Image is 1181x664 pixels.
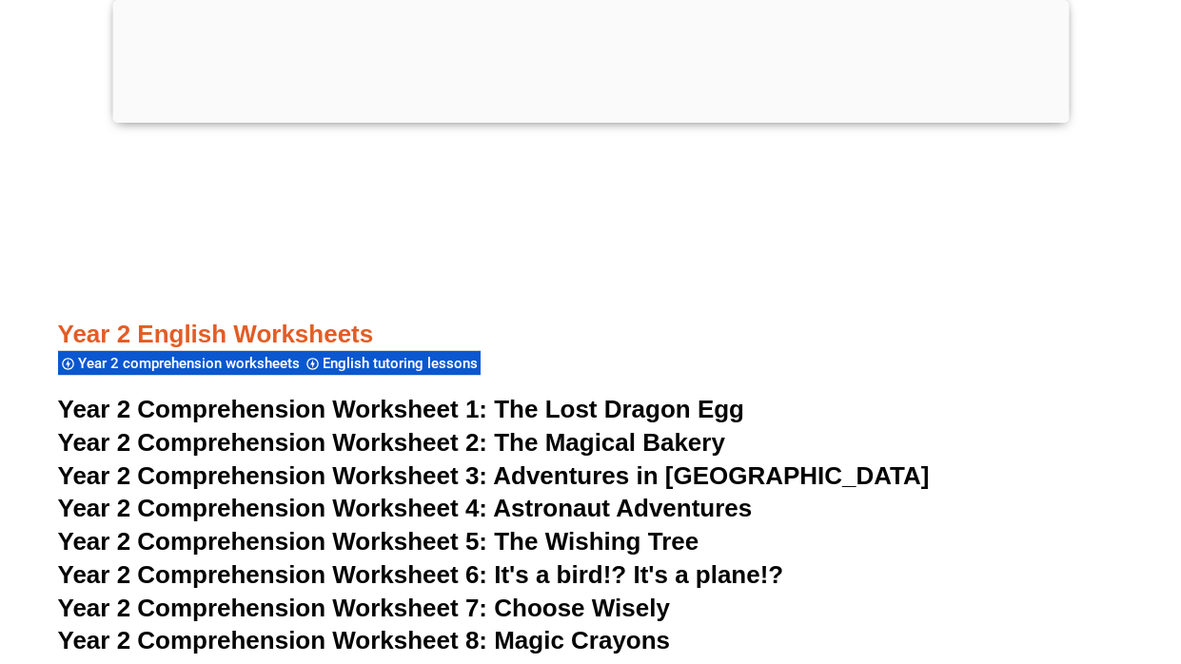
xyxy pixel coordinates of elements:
span: Year 2 Comprehension Worksheet 7: [58,594,488,622]
span: Choose Wisely [494,594,670,622]
span: Astronaut Adventures [493,494,752,522]
a: Year 2 Comprehension Worksheet 8: Magic Crayons [58,626,671,654]
span: The Wishing Tree [494,527,699,556]
span: English tutoring lessons [323,355,483,372]
iframe: Chat Widget [1086,489,1181,664]
a: Year 2 Comprehension Worksheet 2: The Magical Bakery [58,428,725,457]
div: English tutoring lessons [303,350,481,376]
span: Year 2 Comprehension Worksheet 1: [58,395,488,423]
span: Year 2 Comprehension Worksheet 4: [58,494,488,522]
span: The Lost Dragon Egg [494,395,744,423]
span: The Magical Bakery [494,428,725,457]
h3: Year 2 English Worksheets [58,255,1124,351]
a: Year 2 Comprehension Worksheet 5: The Wishing Tree [58,527,699,556]
a: Year 2 Comprehension Worksheet 7: Choose Wisely [58,594,670,622]
span: Year 2 comprehension worksheets [78,355,305,372]
span: Year 2 Comprehension Worksheet 2: [58,428,488,457]
a: Year 2 Comprehension Worksheet 1: The Lost Dragon Egg [58,395,744,423]
a: Year 2 Comprehension Worksheet 6: It's a bird!? It's a plane!? [58,560,784,589]
span: Adventures in [GEOGRAPHIC_DATA] [493,461,929,490]
a: Year 2 Comprehension Worksheet 4: Astronaut Adventures [58,494,753,522]
a: Year 2 Comprehension Worksheet 3: Adventures in [GEOGRAPHIC_DATA] [58,461,930,490]
div: Year 2 comprehension worksheets [58,350,303,376]
span: Year 2 Comprehension Worksheet 5: [58,527,488,556]
span: Year 2 Comprehension Worksheet 3: [58,461,488,490]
